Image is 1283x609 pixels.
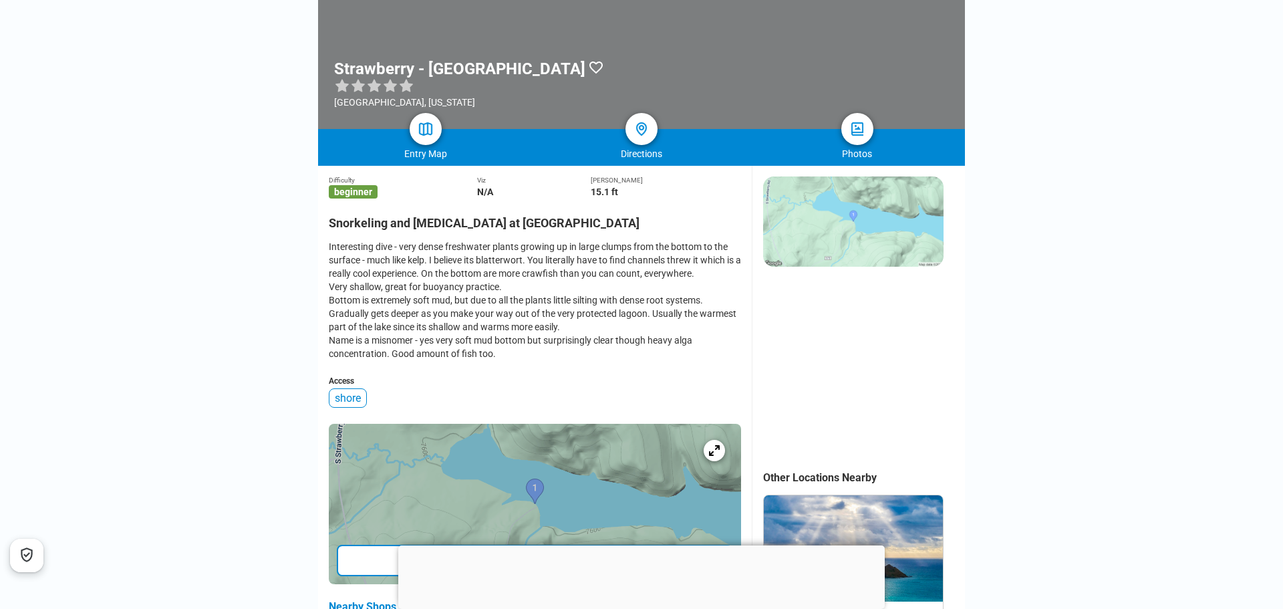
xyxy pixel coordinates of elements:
[337,545,733,576] div: View
[398,545,885,606] iframe: Advertisement
[329,376,741,386] div: Access
[329,240,741,360] div: Interesting dive - very dense freshwater plants growing up in large clumps from the bottom to the...
[477,187,591,197] div: N/A
[763,280,942,447] iframe: Advertisement
[749,148,965,159] div: Photos
[329,185,378,199] span: beginner
[841,113,873,145] a: photos
[849,121,865,137] img: photos
[591,187,741,197] div: 15.1 ft
[318,148,534,159] div: Entry Map
[329,176,477,184] div: Difficulty
[763,471,965,484] div: Other Locations Nearby
[477,176,591,184] div: Viz
[763,176,944,267] img: staticmap
[329,208,741,230] h2: Snorkeling and [MEDICAL_DATA] at [GEOGRAPHIC_DATA]
[591,176,741,184] div: [PERSON_NAME]
[534,148,750,159] div: Directions
[633,121,650,137] img: directions
[410,113,442,145] a: map
[334,97,604,108] div: [GEOGRAPHIC_DATA], [US_STATE]
[329,388,367,408] div: shore
[329,424,741,584] a: entry mapView
[334,59,585,78] h1: Strawberry - [GEOGRAPHIC_DATA]
[418,121,434,137] img: map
